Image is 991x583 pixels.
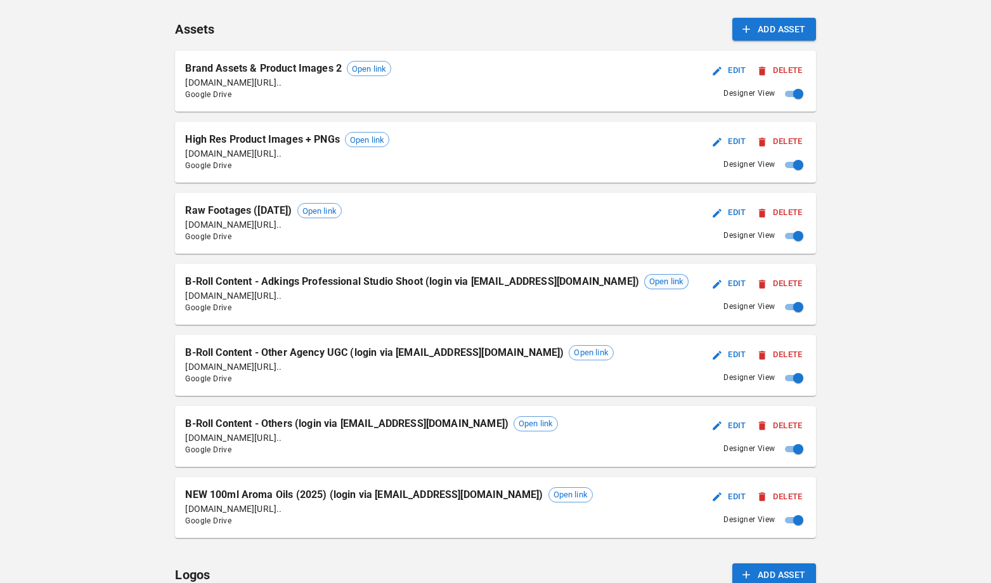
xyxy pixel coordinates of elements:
[345,132,389,147] div: Open link
[732,18,816,41] button: Add Asset
[175,19,214,39] h6: Assets
[709,132,749,152] button: Edit
[185,160,389,173] span: Google Drive
[185,61,342,76] p: Brand Assets & Product Images 2
[548,487,593,502] div: Open link
[185,373,613,386] span: Google Drive
[514,416,558,431] div: Open link
[723,88,775,100] span: Designer View
[723,372,775,384] span: Designer View
[755,487,805,507] button: Delete
[185,289,689,302] p: [DOMAIN_NAME][URL]..
[569,346,612,359] span: Open link
[709,61,749,81] button: Edit
[723,514,775,527] span: Designer View
[185,203,292,218] p: Raw Footages ([DATE])
[298,205,341,218] span: Open link
[297,203,342,218] div: Open link
[755,61,805,81] button: Delete
[185,444,558,457] span: Google Drive
[185,274,639,289] p: B-Roll Content - Adkings Professional Studio Shoot (login via [EMAIL_ADDRESS][DOMAIN_NAME])
[709,345,749,365] button: Edit
[185,345,564,360] p: B-Roll Content - Other Agency UGC (login via [EMAIL_ADDRESS][DOMAIN_NAME])
[644,274,689,289] div: Open link
[709,416,749,436] button: Edit
[723,159,775,171] span: Designer View
[709,274,749,294] button: Edit
[185,89,391,102] span: Google Drive
[185,147,389,160] p: [DOMAIN_NAME][URL]..
[569,345,613,360] div: Open link
[185,76,391,89] p: [DOMAIN_NAME][URL]..
[755,345,805,365] button: Delete
[549,488,592,501] span: Open link
[185,431,558,444] p: [DOMAIN_NAME][URL]..
[723,230,775,242] span: Designer View
[755,132,805,152] button: Delete
[185,132,340,147] p: High Res Product Images + PNGs
[755,274,805,294] button: Delete
[755,203,805,223] button: Delete
[723,443,775,455] span: Designer View
[347,61,391,76] div: Open link
[709,203,749,223] button: Edit
[185,502,593,515] p: [DOMAIN_NAME][URL]..
[185,487,543,502] p: NEW 100ml Aroma Oils (2025) (login via [EMAIL_ADDRESS][DOMAIN_NAME])
[185,302,689,315] span: Google Drive
[185,231,342,244] span: Google Drive
[185,360,613,373] p: [DOMAIN_NAME][URL]..
[514,417,557,430] span: Open link
[755,416,805,436] button: Delete
[723,301,775,313] span: Designer View
[645,275,688,288] span: Open link
[185,416,508,431] p: B-Roll Content - Others (login via [EMAIL_ADDRESS][DOMAIN_NAME])
[709,487,749,507] button: Edit
[346,134,389,147] span: Open link
[185,515,593,528] span: Google Drive
[185,218,342,231] p: [DOMAIN_NAME][URL]..
[347,63,391,75] span: Open link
